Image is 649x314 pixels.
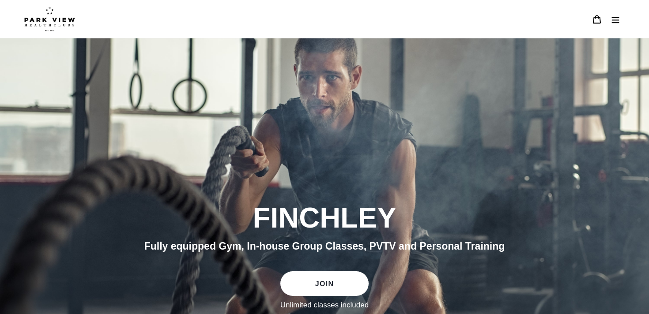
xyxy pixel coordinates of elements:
button: Menu [606,10,625,29]
a: JOIN [280,271,369,296]
h2: FINCHLEY [84,201,565,235]
span: Fully equipped Gym, In-house Group Classes, PVTV and Personal Training [144,240,505,252]
img: Park view health clubs is a gym near you. [24,7,75,31]
label: Unlimited classes included [280,300,369,310]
